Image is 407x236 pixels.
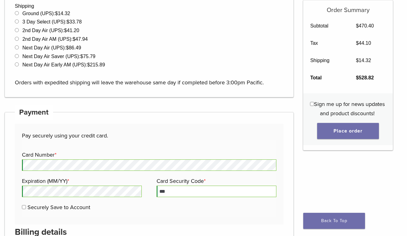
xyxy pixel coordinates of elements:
[356,23,359,28] span: $
[22,62,105,67] label: Next Day Air Early AM (UPS):
[356,58,359,63] span: $
[66,45,69,50] span: $
[15,105,53,120] h4: Payment
[22,150,275,159] label: Card Number
[55,11,58,16] span: $
[67,19,69,24] span: $
[22,45,81,50] label: Next Day Air (UPS):
[64,28,79,33] bdi: 41.20
[303,52,349,69] th: Shipping
[27,204,90,211] label: Securely Save to Account
[87,62,105,67] bdi: 215.89
[22,176,140,186] label: Expiration (MM/YY)
[80,54,83,59] span: $
[356,58,371,63] bdi: 14.32
[303,69,349,86] th: Total
[314,101,385,117] span: Sign me up for news updates and product discounts!
[22,28,79,33] label: 2nd Day Air (UPS):
[73,36,88,42] bdi: 47.94
[22,131,277,140] p: Pay securely using your credit card.
[157,176,275,186] label: Card Security Code
[356,75,359,80] span: $
[22,140,277,217] fieldset: Payment Info
[356,23,374,28] bdi: 470.40
[22,19,82,24] label: 3 Day Select (UPS):
[87,62,90,67] span: $
[67,19,82,24] bdi: 33.78
[66,45,81,50] bdi: 86.49
[356,40,359,46] span: $
[356,75,374,80] bdi: 528.82
[55,11,70,16] bdi: 14.32
[64,28,67,33] span: $
[22,54,95,59] label: Next Day Air Saver (UPS):
[73,36,75,42] span: $
[303,17,349,35] th: Subtotal
[22,36,88,42] label: 2nd Day Air AM (UPS):
[22,11,70,16] label: Ground (UPS):
[303,0,393,14] h5: Order Summary
[303,213,365,229] a: Back To Top
[356,40,371,46] bdi: 44.10
[310,102,314,106] input: Sign me up for news updates and product discounts!
[317,123,379,139] button: Place order
[303,35,349,52] th: Tax
[80,54,95,59] bdi: 75.79
[15,69,283,87] p: Orders with expedited shipping will leave the warehouse same day if completed before 3:00pm Pacific.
